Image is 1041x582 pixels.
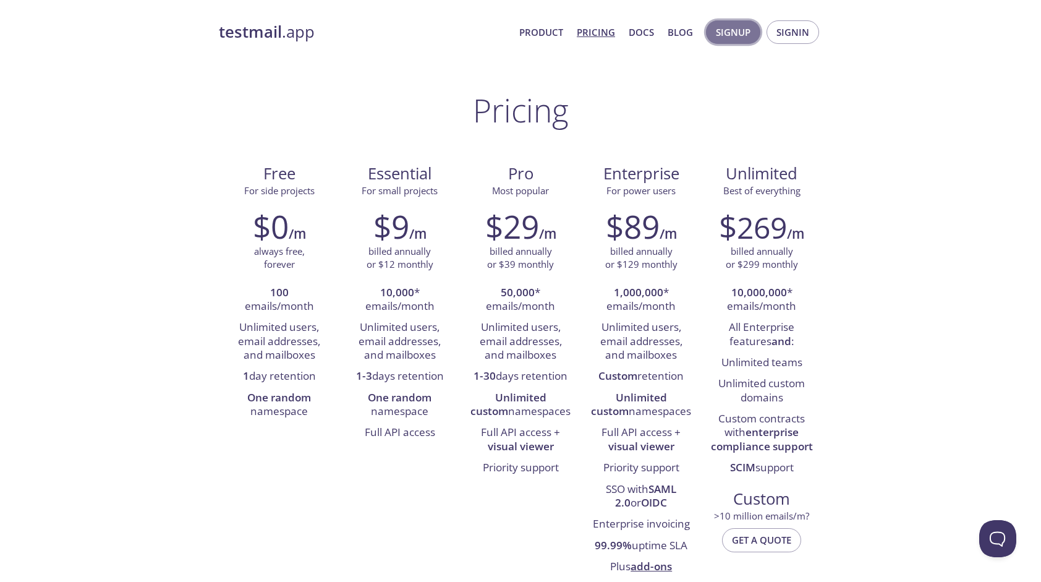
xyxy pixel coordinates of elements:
p: billed annually or $12 monthly [367,245,433,272]
h6: /m [289,223,306,244]
span: Get a quote [732,532,791,548]
li: namespace [228,388,330,423]
li: day retention [228,366,330,387]
span: For small projects [362,184,438,197]
strong: 1 [243,369,249,383]
p: always free, forever [254,245,305,272]
strong: 1,000,000 [614,285,663,299]
strong: Custom [598,369,637,383]
li: retention [590,366,692,387]
li: * emails/month [469,283,571,318]
iframe: Help Scout Beacon - Open [979,520,1016,557]
li: SSO with or [590,479,692,515]
button: Signin [767,20,819,44]
button: Get a quote [722,528,801,552]
h6: /m [539,223,556,244]
li: uptime SLA [590,536,692,557]
strong: One random [247,390,311,404]
span: Free [229,163,329,184]
a: testmail.app [219,22,509,43]
li: All Enterprise features : [711,317,813,353]
strong: Unlimited custom [470,390,546,418]
li: support [711,458,813,479]
p: billed annually or $299 monthly [726,245,798,272]
strong: 100 [270,285,289,299]
li: namespace [349,388,451,423]
span: Essential [349,163,450,184]
strong: OIDC [641,495,667,510]
strong: Unlimited custom [591,390,667,418]
li: Enterprise invoicing [590,514,692,535]
a: Pricing [577,24,615,40]
h2: $89 [606,208,660,245]
p: billed annually or $129 monthly [605,245,678,272]
li: Priority support [469,458,571,479]
strong: 10,000,000 [731,285,787,299]
li: Unlimited users, email addresses, and mailboxes [349,317,451,366]
h1: Pricing [473,92,569,129]
span: For side projects [244,184,315,197]
button: Signup [706,20,760,44]
li: Unlimited custom domains [711,374,813,409]
span: Unlimited [726,163,797,184]
strong: 99.99% [595,538,632,552]
a: add-ons [631,559,672,573]
li: * emails/month [590,283,692,318]
strong: visual viewer [608,439,674,453]
li: Full API access [349,422,451,443]
strong: 1-30 [474,369,496,383]
span: Pro [470,163,571,184]
span: Signup [716,24,750,40]
span: For power users [606,184,676,197]
h2: $29 [485,208,539,245]
li: emails/month [228,283,330,318]
span: 269 [737,207,787,247]
h6: /m [660,223,677,244]
li: Unlimited users, email addresses, and mailboxes [590,317,692,366]
h2: $ [719,208,787,245]
strong: 50,000 [501,285,535,299]
h6: /m [787,223,804,244]
li: * emails/month [349,283,451,318]
strong: One random [368,390,431,404]
li: days retention [349,366,451,387]
h2: $9 [373,208,409,245]
span: Most popular [492,184,549,197]
a: Blog [668,24,693,40]
li: Priority support [590,458,692,479]
span: Custom [712,489,812,510]
h6: /m [409,223,427,244]
li: namespaces [469,388,571,423]
p: billed annually or $39 monthly [487,245,554,272]
strong: SCIM [730,460,755,474]
strong: 1-3 [356,369,372,383]
strong: enterprise compliance support [711,425,813,453]
strong: 10,000 [380,285,414,299]
strong: SAML 2.0 [615,482,676,510]
li: namespaces [590,388,692,423]
li: Plus [590,557,692,578]
li: * emails/month [711,283,813,318]
a: Product [519,24,563,40]
strong: testmail [219,21,282,43]
li: Unlimited users, email addresses, and mailboxes [469,317,571,366]
li: Unlimited users, email addresses, and mailboxes [228,317,330,366]
span: > 10 million emails/m? [714,510,809,522]
li: Full API access + [590,422,692,458]
li: Unlimited teams [711,353,813,374]
li: Full API access + [469,422,571,458]
strong: visual viewer [488,439,554,453]
span: Enterprise [591,163,692,184]
li: Custom contracts with [711,409,813,458]
a: Docs [629,24,654,40]
span: Signin [776,24,809,40]
span: Best of everything [723,184,801,197]
strong: and [771,334,791,348]
h2: $0 [253,208,289,245]
li: days retention [469,366,571,387]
